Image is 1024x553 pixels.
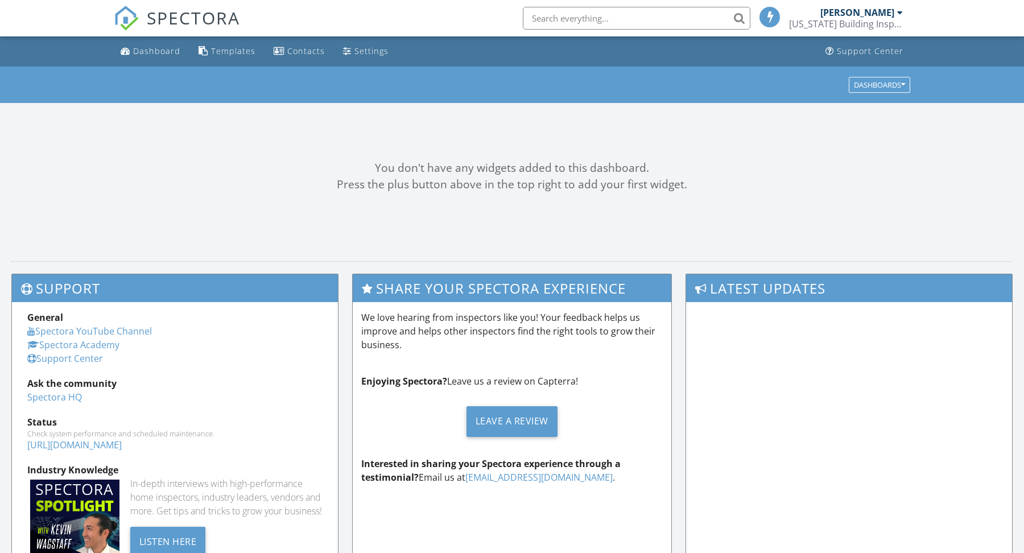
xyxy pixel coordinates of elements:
[27,391,82,403] a: Spectora HQ
[133,46,180,56] div: Dashboard
[11,176,1013,193] div: Press the plus button above in the top right to add your first widget.
[27,415,323,429] div: Status
[147,6,240,30] span: SPECTORA
[194,41,260,62] a: Templates
[27,311,63,324] strong: General
[114,15,240,39] a: SPECTORA
[523,7,750,30] input: Search everything...
[27,377,323,390] div: Ask the community
[361,374,663,388] p: Leave us a review on Capterra!
[465,471,613,484] a: [EMAIL_ADDRESS][DOMAIN_NAME]
[361,457,663,484] p: Email us at .
[114,6,139,31] img: The Best Home Inspection Software - Spectora
[338,41,393,62] a: Settings
[854,81,905,89] div: Dashboards
[361,375,447,387] strong: Enjoying Spectora?
[11,160,1013,176] div: You don't have any widgets added to this dashboard.
[287,46,325,56] div: Contacts
[361,397,663,445] a: Leave a Review
[211,46,255,56] div: Templates
[354,46,389,56] div: Settings
[27,325,152,337] a: Spectora YouTube Channel
[820,7,894,18] div: [PERSON_NAME]
[837,46,903,56] div: Support Center
[849,77,910,93] button: Dashboards
[27,463,323,477] div: Industry Knowledge
[27,352,103,365] a: Support Center
[361,457,621,484] strong: Interested in sharing your Spectora experience through a testimonial?
[130,535,206,547] a: Listen Here
[116,41,185,62] a: Dashboard
[789,18,903,30] div: Florida Building Inspection Group
[269,41,329,62] a: Contacts
[466,406,558,437] div: Leave a Review
[821,41,908,62] a: Support Center
[12,274,338,302] h3: Support
[686,274,1012,302] h3: Latest Updates
[361,311,663,352] p: We love hearing from inspectors like you! Your feedback helps us improve and helps other inspecto...
[130,477,323,518] div: In-depth interviews with high-performance home inspectors, industry leaders, vendors and more. Ge...
[27,339,119,351] a: Spectora Academy
[27,429,323,438] div: Check system performance and scheduled maintenance.
[27,439,122,451] a: [URL][DOMAIN_NAME]
[353,274,672,302] h3: Share Your Spectora Experience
